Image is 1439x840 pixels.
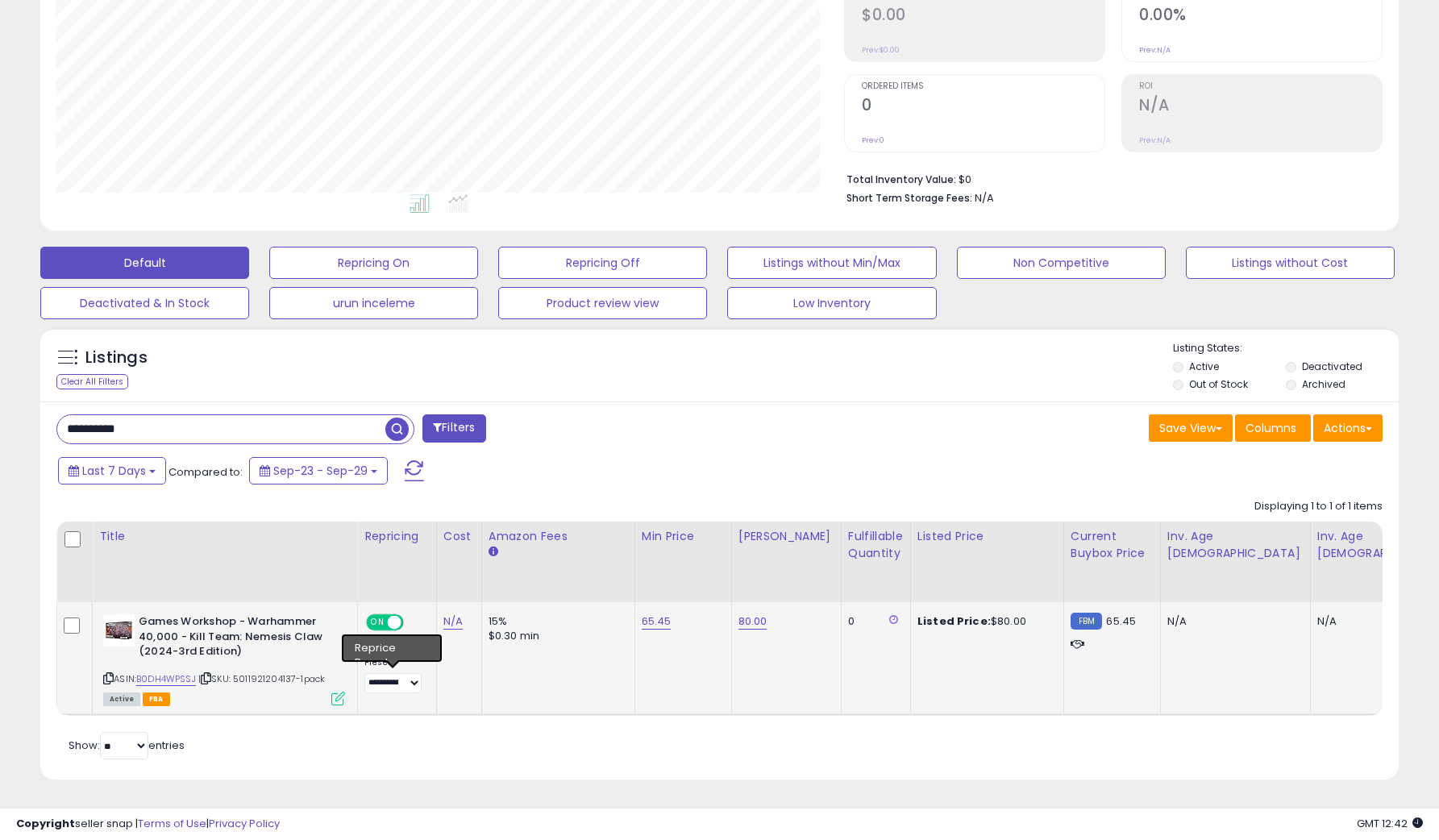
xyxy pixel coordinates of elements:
div: [PERSON_NAME] [738,528,834,545]
h2: N/A [1139,96,1382,118]
span: Last 7 Days [82,463,146,479]
a: B0DH4WPSSJ [136,672,196,686]
div: Set To Min * [364,639,424,654]
div: Title [99,528,351,545]
button: Filters [422,414,485,443]
div: Listed Price [917,528,1057,545]
div: 15% [489,614,622,629]
h2: $0.00 [862,6,1104,27]
h2: 0 [862,96,1104,118]
p: Listing States: [1173,341,1399,356]
a: Privacy Policy [209,816,280,831]
div: Amazon Fees [489,528,628,545]
b: Games Workshop - Warhammer 40,000 - Kill Team: Nemesis Claw (2024-3rd Edition) [139,614,335,663]
div: seller snap | | [16,817,280,832]
span: N/A [975,190,994,206]
small: Amazon Fees. [489,545,498,559]
button: Low Inventory [727,287,936,319]
div: 0 [848,614,898,629]
div: Current Buybox Price [1071,528,1154,562]
div: Preset: [364,657,424,693]
button: Default [40,247,249,279]
span: Compared to: [168,464,243,480]
span: 65.45 [1106,613,1136,629]
a: Terms of Use [138,816,206,831]
span: Show: entries [69,738,185,753]
img: 41dlie8-FiL._SL40_.jpg [103,614,135,647]
small: FBM [1071,613,1102,630]
div: N/A [1167,614,1298,629]
a: 80.00 [738,613,767,630]
div: Fulfillable Quantity [848,528,904,562]
button: Listings without Min/Max [727,247,936,279]
span: Columns [1246,420,1296,436]
div: Min Price [642,528,725,545]
button: Deactivated & In Stock [40,287,249,319]
button: Actions [1313,414,1383,442]
strong: Copyright [16,816,75,831]
div: $0.30 min [489,629,622,643]
button: urun inceleme [269,287,478,319]
h2: 0.00% [1139,6,1382,27]
li: $0 [846,168,1370,188]
span: 2025-10-7 12:42 GMT [1357,816,1423,831]
b: Total Inventory Value: [846,173,956,186]
span: FBA [143,692,170,706]
label: Deactivated [1302,360,1362,373]
div: Inv. Age [DEMOGRAPHIC_DATA] [1167,528,1304,562]
h5: Listings [85,347,148,369]
label: Out of Stock [1189,377,1248,391]
div: Repricing [364,528,430,545]
b: Short Term Storage Fees: [846,191,972,205]
small: Prev: N/A [1139,135,1171,145]
b: Listed Price: [917,613,991,629]
div: Clear All Filters [56,374,128,389]
span: ROI [1139,82,1382,91]
label: Active [1189,360,1219,373]
div: Displaying 1 to 1 of 1 items [1254,499,1383,514]
a: N/A [443,613,463,630]
small: Prev: N/A [1139,45,1171,55]
span: Ordered Items [862,82,1104,91]
span: ON [368,616,388,630]
div: ASIN: [103,614,345,704]
button: Repricing Off [498,247,707,279]
button: Sep-23 - Sep-29 [249,457,388,484]
button: Save View [1149,414,1233,442]
button: Product review view [498,287,707,319]
span: OFF [401,616,427,630]
span: | SKU: 5011921204137-1pack [198,672,325,685]
small: Prev: 0 [862,135,884,145]
small: Prev: $0.00 [862,45,900,55]
div: Cost [443,528,475,545]
span: Sep-23 - Sep-29 [273,463,368,479]
button: Listings without Cost [1186,247,1395,279]
button: Columns [1235,414,1311,442]
div: $80.00 [917,614,1051,629]
label: Archived [1302,377,1345,391]
span: All listings currently available for purchase on Amazon [103,692,140,706]
button: Last 7 Days [58,457,166,484]
button: Repricing On [269,247,478,279]
button: Non Competitive [957,247,1166,279]
a: 65.45 [642,613,672,630]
